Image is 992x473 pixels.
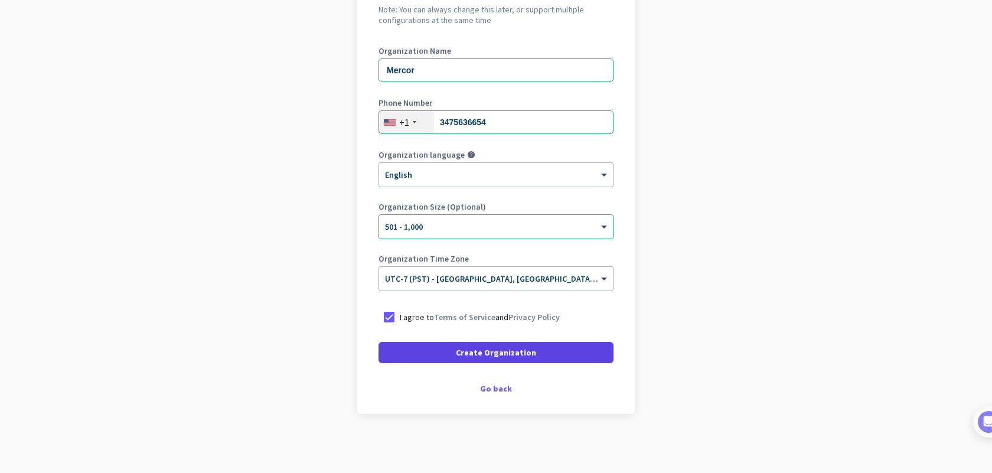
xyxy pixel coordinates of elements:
[400,311,560,323] p: I agree to and
[378,4,614,25] h2: Note: You can always change this later, or support multiple configurations at the same time
[378,58,614,82] input: What is the name of your organization?
[378,384,614,393] div: Go back
[467,151,475,159] i: help
[456,347,536,358] span: Create Organization
[378,255,614,263] label: Organization Time Zone
[378,151,465,159] label: Organization language
[378,342,614,363] button: Create Organization
[508,312,560,322] a: Privacy Policy
[378,47,614,55] label: Organization Name
[378,110,614,134] input: 201-555-0123
[434,312,495,322] a: Terms of Service
[378,99,614,107] label: Phone Number
[378,203,614,211] label: Organization Size (Optional)
[399,116,409,128] div: +1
